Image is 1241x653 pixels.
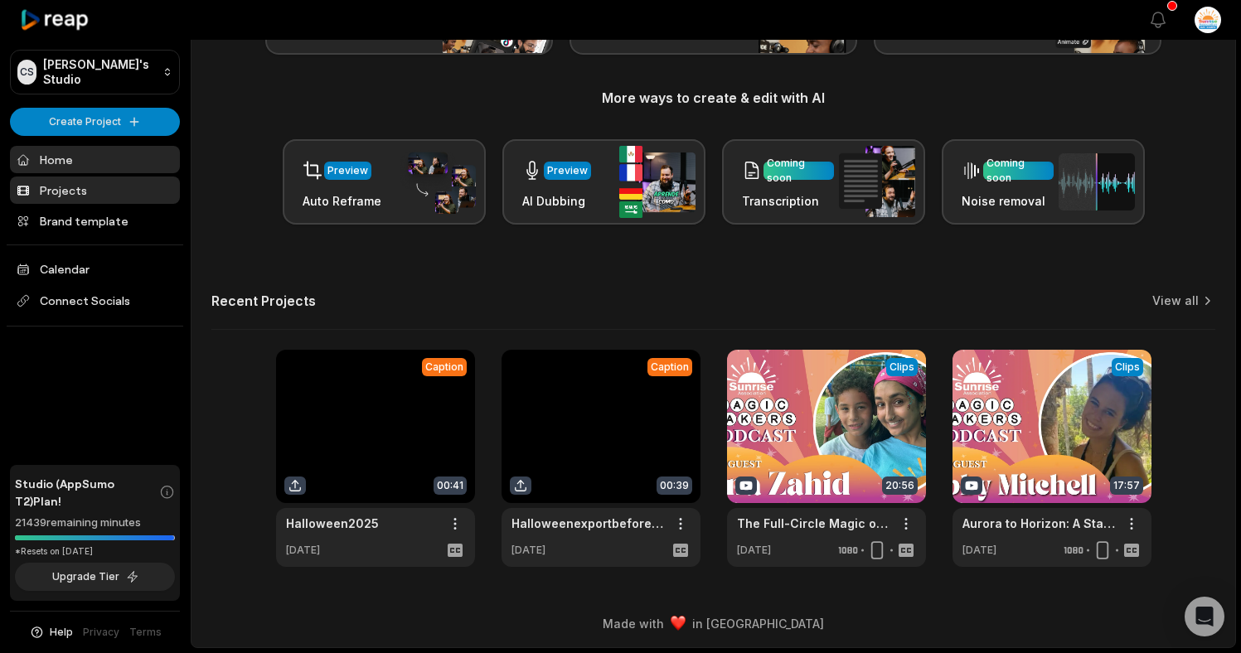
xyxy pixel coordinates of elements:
div: Made with in [GEOGRAPHIC_DATA] [206,615,1220,632]
a: Calendar [10,255,180,283]
img: transcription.png [839,146,915,217]
div: 21439 remaining minutes [15,515,175,531]
a: Brand template [10,207,180,235]
a: Halloweenexportbeforesubtitles [511,515,664,532]
span: Help [50,625,73,640]
a: Terms [129,625,162,640]
a: Projects [10,177,180,204]
div: Preview [547,163,588,178]
img: ai_dubbing.png [619,146,696,218]
div: Coming soon [767,156,831,186]
button: Create Project [10,108,180,136]
h3: AI Dubbing [522,192,591,210]
span: Connect Socials [10,286,180,316]
h3: Noise removal [962,192,1054,210]
h2: Recent Projects [211,293,316,309]
a: View all [1152,293,1199,309]
a: Halloween2025 [286,515,379,532]
img: heart emoji [671,616,686,631]
div: Open Intercom Messenger [1185,597,1224,636]
div: CS [17,60,36,85]
a: Aurora to Horizon: A Staff Member’s Impactful Return to Camp [962,515,1115,532]
h3: Transcription [742,192,834,210]
span: Studio (AppSumo T2) Plan! [15,475,159,510]
p: [PERSON_NAME]'s Studio [43,57,156,87]
img: auto_reframe.png [400,150,476,215]
div: Preview [327,163,368,178]
h3: Auto Reframe [303,192,381,210]
div: *Resets on [DATE] [15,545,175,558]
div: Coming soon [986,156,1050,186]
a: Privacy [83,625,119,640]
button: Help [29,625,73,640]
button: Upgrade Tier [15,563,175,591]
img: noise_removal.png [1059,153,1135,210]
a: Home [10,146,180,173]
h3: More ways to create & edit with AI [211,88,1215,108]
a: The Full-Circle Magic of Sunrise: [PERSON_NAME]’s Story of Joy and Purpose [737,515,890,532]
